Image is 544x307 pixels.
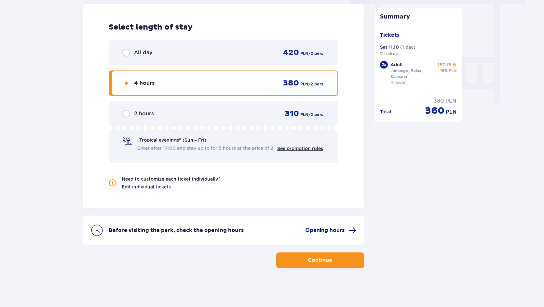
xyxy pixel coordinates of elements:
[400,44,415,50] p: ( 1 day )
[276,252,364,268] button: Continue
[283,48,299,58] span: 420
[308,81,324,87] span: / 2 pers.
[300,81,308,87] span: PLN
[425,105,444,117] span: 360
[380,44,399,50] p: Sat 11.10
[390,68,435,80] p: Jamango, Relax, Saunaria
[134,110,154,117] span: 2 hours
[438,61,456,68] p: 180 PLN
[440,68,447,74] span: 190
[122,176,221,182] p: Need to customize each ticket individually?
[380,61,388,69] div: 2 x
[380,32,400,39] p: Tickets
[445,97,456,105] span: PLN
[449,68,456,74] span: PLN
[308,257,332,264] p: Continue
[134,49,152,56] span: All day
[122,184,171,190] a: Edit individual tickets
[300,51,308,57] span: PLN
[300,112,308,118] span: PLN
[434,97,444,105] span: 380
[308,51,324,57] span: / 2 pers.
[308,112,324,118] span: / 2 pers.
[380,109,392,115] p: Total :
[285,109,299,119] span: 310
[305,226,356,234] a: Opening hours
[375,13,462,21] p: Summary
[390,80,405,85] p: 4 hours
[137,137,208,143] span: „Tropical evenings" (Sun – Fri):
[305,227,345,234] span: Opening hours
[446,109,456,116] span: PLN
[390,61,403,68] p: Adult
[277,146,323,151] a: See promotion rules
[109,227,244,234] p: Before visiting the park, check the opening hours
[109,22,338,32] h2: Select length of stay
[134,80,155,87] span: 4 hours
[380,50,400,57] p: 2 tickets
[283,78,299,88] span: 380
[137,145,275,151] span: Enter after 17:00 and stay up to for 5 hours at the price of 2.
